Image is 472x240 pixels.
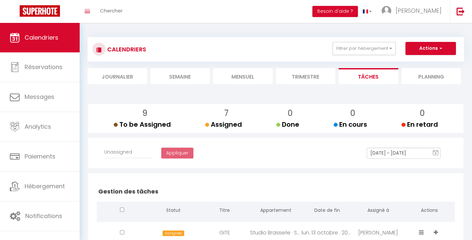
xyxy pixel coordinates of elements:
li: Planning [402,68,461,84]
button: Filtrer par hébergement [333,42,396,55]
text: 9 [435,152,437,155]
span: Messages [25,93,54,101]
p: 9 [119,107,171,120]
span: Assigned [163,231,184,236]
span: En cours [334,120,367,129]
img: Super Booking [20,5,60,17]
span: Paiements [25,152,55,160]
span: Statut [166,207,181,213]
span: Chercher [100,7,123,14]
li: Tâches [339,68,398,84]
span: En retard [402,120,438,129]
input: Select Date Range [367,148,441,159]
button: Besoin d'aide ? [312,6,358,17]
span: To be Assigned [114,120,171,129]
span: Analytics [25,122,51,131]
span: Appartement [260,207,291,213]
p: 0 [339,107,367,120]
button: Actions [405,42,456,55]
button: Appliquer [161,148,193,159]
h3: CALENDRIERS [106,42,146,57]
span: Calendriers [25,33,58,42]
span: Titre [219,207,230,213]
span: Réservations [25,63,63,71]
span: [PERSON_NAME] [396,7,442,15]
img: ... [382,6,391,16]
span: Hébergement [25,182,65,190]
li: Trimestre [276,68,336,84]
span: Actions [421,207,438,213]
li: Journalier [88,68,147,84]
span: Notifications [25,212,62,220]
p: 7 [210,107,242,120]
p: 0 [282,107,299,120]
span: Assigné à [367,207,389,213]
img: logout [457,7,465,15]
li: Mensuel [213,68,273,84]
p: 0 [407,107,438,120]
span: Date de fin [314,207,340,213]
h2: Gestion des tâches [97,181,455,202]
span: Assigned [205,120,242,129]
li: Semaine [150,68,210,84]
span: Done [276,120,299,129]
